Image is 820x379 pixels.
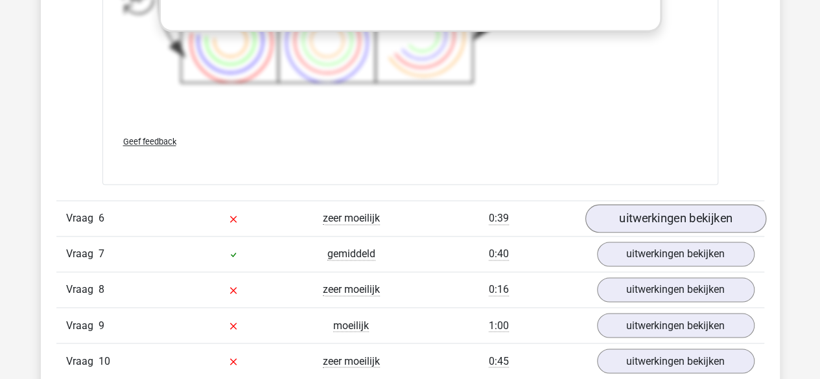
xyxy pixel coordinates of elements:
[66,353,99,369] span: Vraag
[585,204,766,233] a: uitwerkingen bekijken
[123,137,176,146] span: Geef feedback
[99,319,104,331] span: 9
[323,283,380,296] span: zeer moeilijk
[66,317,99,333] span: Vraag
[66,282,99,297] span: Vraag
[489,247,509,260] span: 0:40
[597,277,755,302] a: uitwerkingen bekijken
[333,319,369,332] span: moeilijk
[489,283,509,296] span: 0:16
[489,212,509,225] span: 0:39
[489,319,509,332] span: 1:00
[66,246,99,262] span: Vraag
[327,247,375,260] span: gemiddeld
[597,349,755,373] a: uitwerkingen bekijken
[66,211,99,226] span: Vraag
[597,242,755,266] a: uitwerkingen bekijken
[323,212,380,225] span: zeer moeilijk
[489,354,509,367] span: 0:45
[99,212,104,224] span: 6
[99,354,110,367] span: 10
[99,247,104,260] span: 7
[99,283,104,295] span: 8
[323,354,380,367] span: zeer moeilijk
[597,313,755,338] a: uitwerkingen bekijken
